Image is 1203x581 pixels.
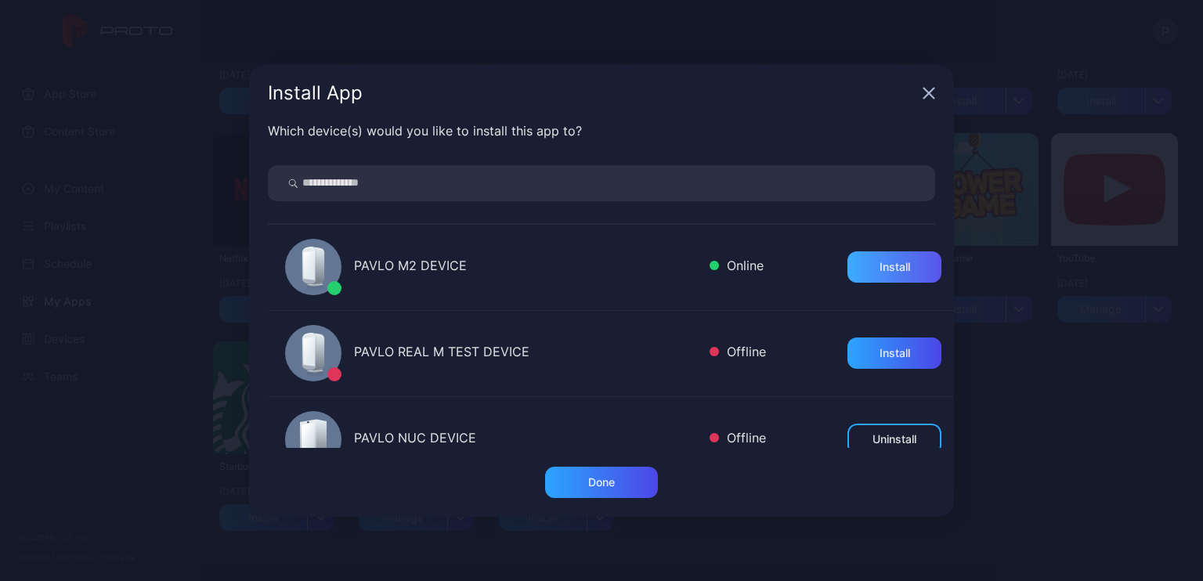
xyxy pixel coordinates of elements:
[354,256,697,279] div: PAVLO M2 DEVICE
[847,251,941,283] button: Install
[710,428,766,451] div: Offline
[545,467,658,498] button: Done
[880,347,910,359] div: Install
[872,433,916,446] div: Uninstall
[268,84,916,103] div: Install App
[268,121,935,140] div: Which device(s) would you like to install this app to?
[588,476,615,489] div: Done
[880,261,910,273] div: Install
[847,424,941,455] button: Uninstall
[354,428,697,451] div: PAVLO NUC DEVICE
[710,256,764,279] div: Online
[710,342,766,365] div: Offline
[847,337,941,369] button: Install
[354,342,697,365] div: PAVLO REAL M TEST DEVICE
